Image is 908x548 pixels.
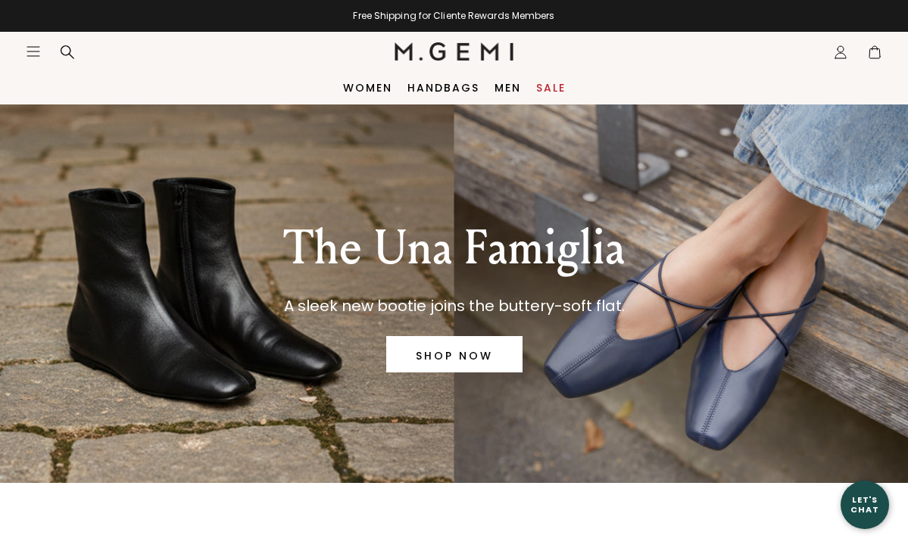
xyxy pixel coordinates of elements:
p: A sleek new bootie joins the buttery-soft flat. [283,294,625,318]
p: The Una Famiglia [283,221,625,276]
div: Let's Chat [841,495,889,514]
a: SHOP NOW [386,336,523,372]
a: Women [343,82,392,94]
a: Sale [536,82,566,94]
img: M.Gemi [395,42,513,61]
a: Handbags [407,82,479,94]
button: Open site menu [26,44,41,59]
a: Men [495,82,521,94]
